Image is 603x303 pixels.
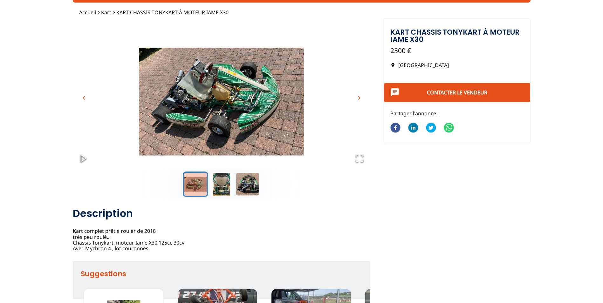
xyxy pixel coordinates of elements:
[355,94,363,102] span: chevron_right
[384,83,531,102] button: Contacter le vendeur
[81,267,370,280] h2: Suggestions
[427,89,487,96] a: Contacter le vendeur
[116,9,229,16] a: KART CHASSIS TONYKART à MOTEUR IAME X30
[390,62,524,69] p: [GEOGRAPHIC_DATA]
[101,9,111,16] a: Kart
[73,19,370,170] div: Go to Slide 1
[390,46,524,55] p: 2300 €
[390,29,524,43] h1: KART CHASSIS TONYKART à MOTEUR IAME X30
[80,94,88,102] span: chevron_left
[73,147,94,170] button: Play or Pause Slideshow
[209,172,234,197] button: Go to Slide 2
[349,147,370,170] button: Open Fullscreen
[390,119,401,138] button: facebook
[426,119,436,138] button: twitter
[73,207,370,220] h2: Description
[183,172,208,197] button: Go to Slide 1
[235,172,260,197] button: Go to Slide 3
[408,119,418,138] button: linkedin
[73,172,370,197] div: Thumbnail Navigation
[79,93,89,103] button: chevron_left
[444,119,454,138] button: whatsapp
[73,19,370,184] img: image
[79,9,96,16] a: Accueil
[354,93,364,103] button: chevron_right
[390,110,524,117] p: Partager l'annonce :
[73,207,370,252] div: Kart complet prêt à rouler de 2018 très peu roulé... Chassis Tonykart, moteur Iame X30 125cc 30cv...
